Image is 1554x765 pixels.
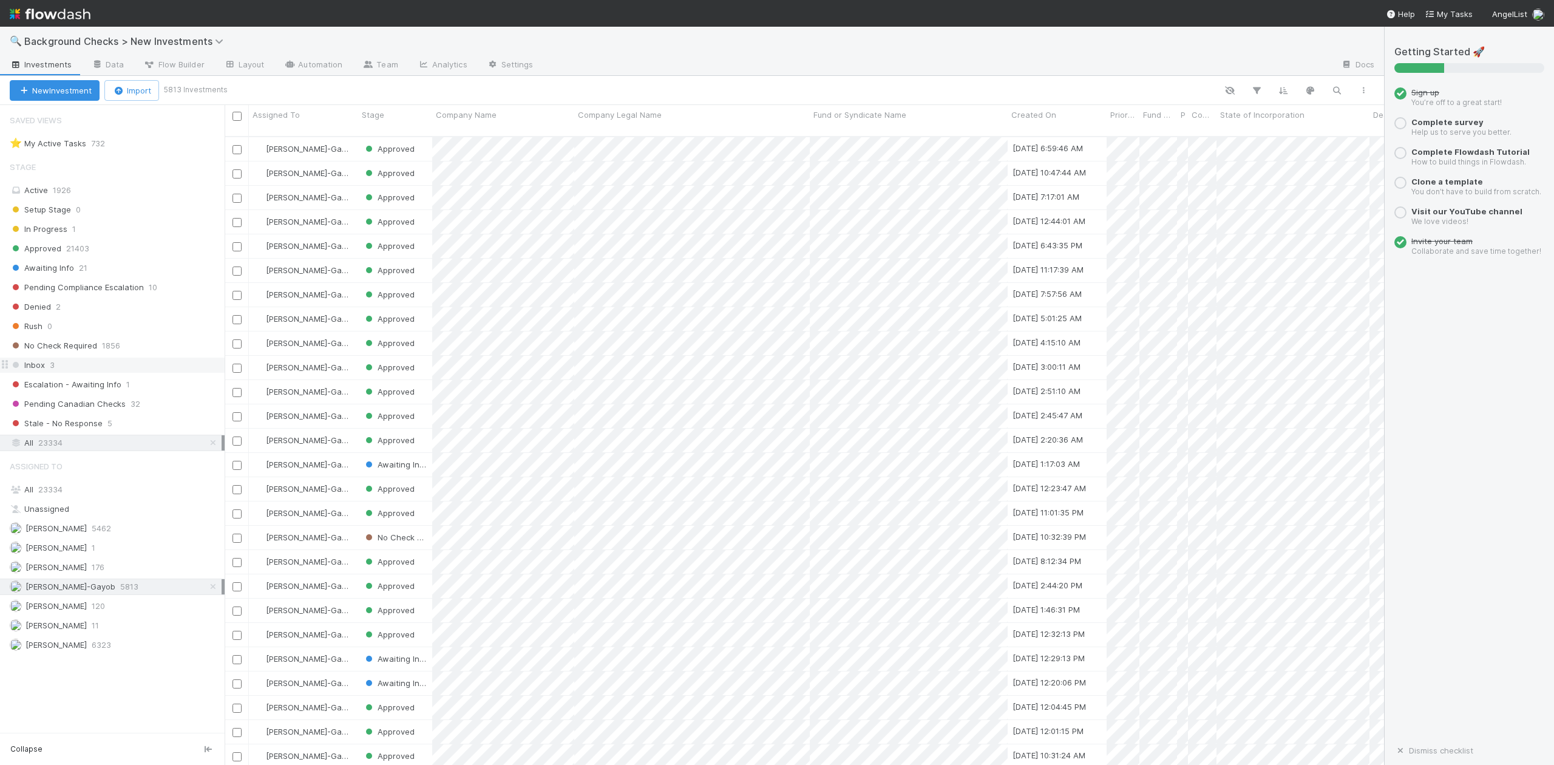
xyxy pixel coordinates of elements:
[81,56,134,75] a: Data
[266,727,356,736] span: [PERSON_NAME]-Gayob
[363,727,415,736] span: Approved
[363,678,427,688] span: Awaiting Info
[25,543,87,552] span: [PERSON_NAME]
[436,109,497,121] span: Company Name
[1411,206,1522,216] a: Visit our YouTube channel
[363,290,415,299] span: Approved
[254,168,264,178] img: avatar_45aa71e2-cea6-4b00-9298-a0421aa61a2d.png
[232,242,242,251] input: Toggle Row Selected
[1013,191,1079,203] div: [DATE] 7:17:01 AM
[363,411,415,421] span: Approved
[104,80,159,101] button: Import
[1013,312,1082,324] div: [DATE] 5:01:25 AM
[1013,676,1086,688] div: [DATE] 12:20:06 PM
[232,534,242,543] input: Toggle Row Selected
[164,84,228,95] small: 5813 Investments
[232,145,242,154] input: Toggle Row Selected
[254,751,264,761] img: avatar_45aa71e2-cea6-4b00-9298-a0421aa61a2d.png
[363,192,415,202] span: Approved
[92,560,104,575] span: 176
[363,581,415,591] span: Approved
[266,362,356,372] span: [PERSON_NAME]-Gayob
[266,484,356,494] span: [PERSON_NAME]-Gayob
[1192,109,1213,121] span: Country of Incorporation
[1013,288,1082,300] div: [DATE] 7:57:56 AM
[266,387,356,396] span: [PERSON_NAME]-Gayob
[50,358,55,373] span: 3
[1013,215,1085,227] div: [DATE] 12:44:01 AM
[363,338,415,348] span: Approved
[266,265,356,275] span: [PERSON_NAME]-Gayob
[254,508,264,518] img: avatar_45aa71e2-cea6-4b00-9298-a0421aa61a2d.png
[254,581,264,591] img: avatar_45aa71e2-cea6-4b00-9298-a0421aa61a2d.png
[10,600,22,612] img: avatar_5106bb14-94e9-4897-80de-6ae81081f36d.png
[56,299,61,314] span: 2
[254,217,264,226] img: avatar_45aa71e2-cea6-4b00-9298-a0421aa61a2d.png
[25,620,87,630] span: [PERSON_NAME]
[232,412,242,421] input: Toggle Row Selected
[10,580,22,593] img: avatar_45aa71e2-cea6-4b00-9298-a0421aa61a2d.png
[232,437,242,446] input: Toggle Row Selected
[10,241,61,256] span: Approved
[92,618,99,633] span: 11
[254,531,352,543] div: [PERSON_NAME]-Gayob
[254,460,264,469] img: avatar_45aa71e2-cea6-4b00-9298-a0421aa61a2d.png
[266,338,356,348] span: [PERSON_NAME]-Gayob
[1181,109,1185,121] span: Portfolio Company CT ID
[363,167,415,179] div: Approved
[254,701,352,713] div: [PERSON_NAME]-Gayob
[254,507,352,519] div: [PERSON_NAME]-Gayob
[1411,98,1502,107] small: You’re off to a great start!
[254,604,352,616] div: [PERSON_NAME]-Gayob
[477,56,543,75] a: Settings
[363,434,415,446] div: Approved
[363,507,415,519] div: Approved
[363,580,415,592] div: Approved
[363,702,415,712] span: Approved
[1013,385,1081,397] div: [DATE] 2:51:10 AM
[1411,217,1468,226] small: We love videos!
[126,377,130,392] span: 1
[10,377,121,392] span: Escalation - Awaiting Info
[232,267,242,276] input: Toggle Row Selected
[10,619,22,631] img: avatar_ddac2f35-6c49-494a-9355-db49d32eca49.png
[232,607,242,616] input: Toggle Row Selected
[274,56,352,75] a: Automation
[10,299,51,314] span: Denied
[254,314,264,324] img: avatar_45aa71e2-cea6-4b00-9298-a0421aa61a2d.png
[254,654,264,664] img: avatar_45aa71e2-cea6-4b00-9298-a0421aa61a2d.png
[25,582,115,591] span: [PERSON_NAME]-Gayob
[10,396,126,412] span: Pending Canadian Checks
[53,185,71,195] span: 1926
[232,655,242,664] input: Toggle Row Selected
[10,358,45,373] span: Inbox
[254,265,264,275] img: avatar_45aa71e2-cea6-4b00-9298-a0421aa61a2d.png
[1013,628,1085,640] div: [DATE] 12:32:13 PM
[232,169,242,178] input: Toggle Row Selected
[254,144,264,154] img: avatar_45aa71e2-cea6-4b00-9298-a0421aa61a2d.png
[144,58,205,70] span: Flow Builder
[363,265,415,275] span: Approved
[254,264,352,276] div: [PERSON_NAME]-Gayob
[232,315,242,324] input: Toggle Row Selected
[254,167,352,179] div: [PERSON_NAME]-Gayob
[79,260,87,276] span: 21
[1013,458,1080,470] div: [DATE] 1:17:03 AM
[266,508,356,518] span: [PERSON_NAME]-Gayob
[266,581,356,591] span: [PERSON_NAME]-Gayob
[254,338,264,348] img: avatar_45aa71e2-cea6-4b00-9298-a0421aa61a2d.png
[1013,433,1083,446] div: [DATE] 2:20:36 AM
[363,751,415,761] span: Approved
[92,637,111,653] span: 6323
[254,240,352,252] div: [PERSON_NAME]-Gayob
[1411,177,1483,186] span: Clone a template
[149,280,157,295] span: 10
[254,361,352,373] div: [PERSON_NAME]-Gayob
[254,313,352,325] div: [PERSON_NAME]-Gayob
[47,319,52,334] span: 0
[254,191,352,203] div: [PERSON_NAME]-Gayob
[254,532,264,542] img: avatar_45aa71e2-cea6-4b00-9298-a0421aa61a2d.png
[10,639,22,651] img: avatar_cd4e5e5e-3003-49e5-bc76-fd776f359de9.png
[232,728,242,737] input: Toggle Row Selected
[363,241,415,251] span: Approved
